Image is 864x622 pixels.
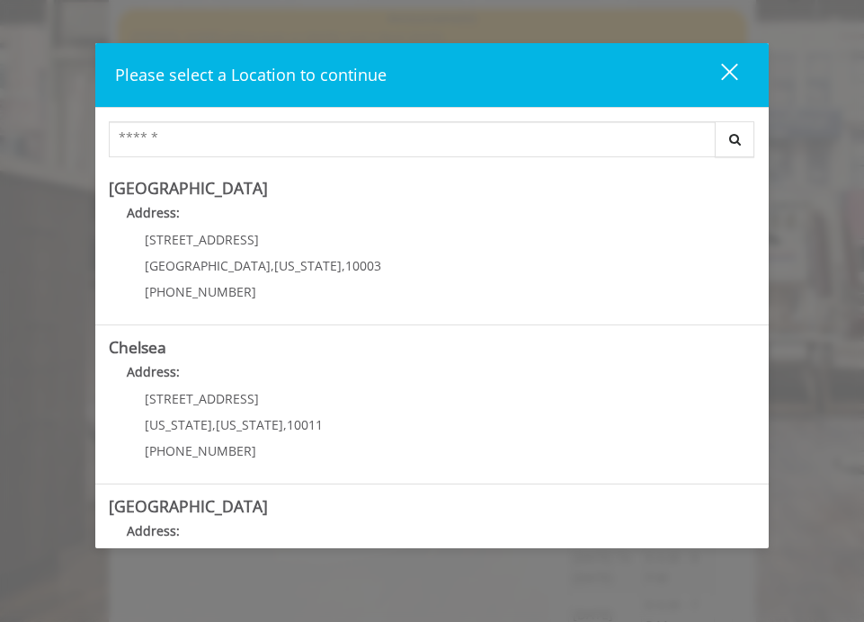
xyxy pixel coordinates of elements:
span: [US_STATE] [216,416,283,433]
b: Address: [127,204,180,221]
div: close dialog [700,62,736,89]
span: Please select a Location to continue [115,64,387,85]
b: [GEOGRAPHIC_DATA] [109,495,268,517]
button: close dialog [688,57,749,93]
span: , [271,257,274,274]
b: Chelsea [109,336,166,358]
span: [PHONE_NUMBER] [145,283,256,300]
input: Search Center [109,121,717,157]
span: [US_STATE] [274,257,342,274]
span: [STREET_ADDRESS] [145,231,259,248]
span: , [212,416,216,433]
i: Search button [725,133,745,146]
span: [US_STATE] [145,416,212,433]
div: Center Select [109,121,756,166]
b: Address: [127,363,180,380]
span: [PHONE_NUMBER] [145,442,256,459]
span: [GEOGRAPHIC_DATA] [145,257,271,274]
span: 10011 [287,416,323,433]
span: [STREET_ADDRESS] [145,390,259,407]
span: 10003 [345,257,381,274]
b: [GEOGRAPHIC_DATA] [109,177,268,199]
span: , [283,416,287,433]
b: Address: [127,522,180,539]
span: , [342,257,345,274]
